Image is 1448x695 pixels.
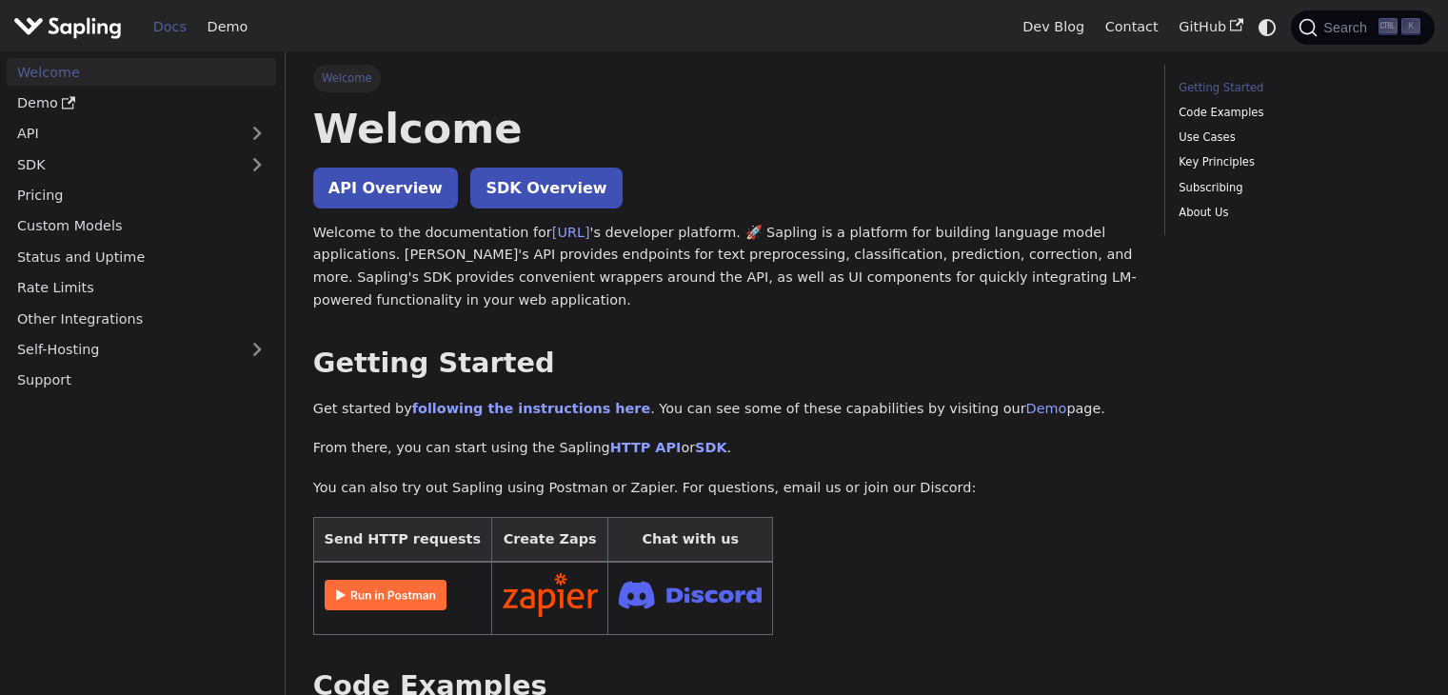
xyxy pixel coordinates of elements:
a: API [7,120,238,148]
th: Send HTTP requests [313,517,491,562]
a: GitHub [1168,12,1253,42]
a: Key Principles [1179,153,1414,171]
a: Subscribing [1179,179,1414,197]
a: Rate Limits [7,274,276,302]
img: Connect in Zapier [503,573,598,617]
p: From there, you can start using the Sapling or . [313,437,1137,460]
h1: Welcome [313,103,1137,154]
a: Support [7,367,276,394]
a: [URL] [552,225,590,240]
img: Sapling.ai [13,13,122,41]
a: Demo [197,12,258,42]
a: SDK Overview [470,168,622,208]
img: Run in Postman [325,580,446,610]
button: Switch between dark and light mode (currently system mode) [1254,13,1281,41]
a: Getting Started [1179,79,1414,97]
button: Expand sidebar category 'API' [238,120,276,148]
a: API Overview [313,168,458,208]
a: Use Cases [1179,129,1414,147]
a: Custom Models [7,212,276,240]
a: following the instructions here [412,401,650,416]
p: Get started by . You can see some of these capabilities by visiting our page. [313,398,1137,421]
button: Expand sidebar category 'SDK' [238,150,276,178]
a: Contact [1095,12,1169,42]
th: Chat with us [608,517,773,562]
a: Docs [143,12,197,42]
a: Dev Blog [1012,12,1094,42]
a: Sapling.ai [13,13,129,41]
p: You can also try out Sapling using Postman or Zapier. For questions, email us or join our Discord: [313,477,1137,500]
a: About Us [1179,204,1414,222]
a: SDK [695,440,726,455]
p: Welcome to the documentation for 's developer platform. 🚀 Sapling is a platform for building lang... [313,222,1137,312]
button: Search (Ctrl+K) [1291,10,1434,45]
span: Welcome [313,65,381,91]
span: Search [1318,20,1379,35]
th: Create Zaps [491,517,608,562]
h2: Getting Started [313,347,1137,381]
a: Pricing [7,182,276,209]
a: Status and Uptime [7,243,276,270]
a: Self-Hosting [7,336,276,364]
kbd: K [1401,18,1420,35]
a: Demo [1026,401,1067,416]
a: HTTP API [610,440,682,455]
a: Other Integrations [7,305,276,332]
nav: Breadcrumbs [313,65,1137,91]
a: Demo [7,89,276,117]
a: Welcome [7,58,276,86]
a: Code Examples [1179,104,1414,122]
img: Join Discord [619,575,762,614]
a: SDK [7,150,238,178]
